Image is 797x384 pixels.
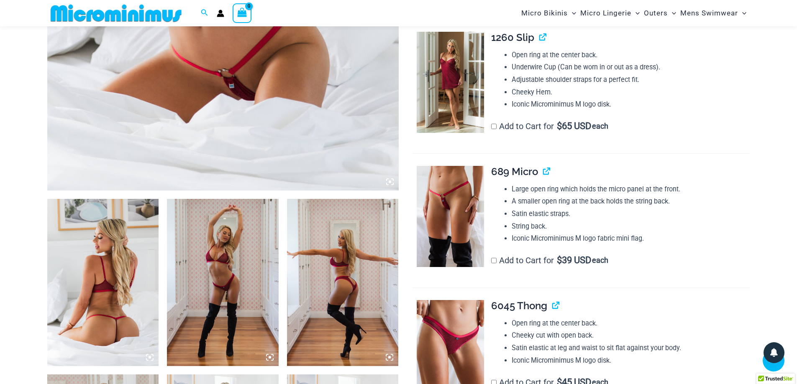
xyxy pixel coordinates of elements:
[47,4,185,23] img: MM SHOP LOGO FLAT
[512,329,750,342] li: Cheeky cut with open back.
[521,3,568,24] span: Micro Bikinis
[512,232,750,245] li: Iconic Microminimus M logo fabric mini flag.
[512,208,750,220] li: Satin elastic straps.
[644,3,668,24] span: Outers
[631,3,640,24] span: Menu Toggle
[680,3,738,24] span: Mens Swimwear
[512,317,750,330] li: Open ring at the center back.
[592,122,608,130] span: each
[512,74,750,86] li: Adjustable shoulder straps for a perfect fit.
[417,166,484,267] img: Guilty Pleasures Red 689 Micro
[491,258,497,263] input: Add to Cart for$39 USD each
[557,122,591,130] span: 65 USD
[217,10,224,17] a: Account icon link
[491,121,608,131] label: Add to Cart for
[491,31,534,43] span: 1260 Slip
[512,354,750,367] li: Iconic Microminimus M logo disk.
[512,342,750,354] li: Satin elastic at leg and waist to sit flat against your body.
[491,300,547,312] span: 6045 Thong
[417,32,484,133] img: Guilty Pleasures Red 1260 Slip
[233,3,252,23] a: View Shopping Cart, empty
[512,195,750,208] li: A smaller open ring at the back holds the string back.
[512,86,750,99] li: Cheeky Hem.
[491,124,497,129] input: Add to Cart for$65 USD each
[518,1,750,25] nav: Site Navigation
[568,3,576,24] span: Menu Toggle
[592,256,608,264] span: each
[201,8,208,18] a: Search icon link
[580,3,631,24] span: Micro Lingerie
[668,3,676,24] span: Menu Toggle
[738,3,746,24] span: Menu Toggle
[557,255,562,265] span: $
[557,121,562,131] span: $
[519,3,578,24] a: Micro BikinisMenu ToggleMenu Toggle
[287,199,399,366] img: Guilty Pleasures Red 1045 Bra 6045 Thong
[491,255,608,265] label: Add to Cart for
[512,183,750,196] li: Large open ring which holds the micro panel at the front.
[512,98,750,111] li: Iconic Microminimus M logo disk.
[642,3,678,24] a: OutersMenu ToggleMenu Toggle
[512,49,750,61] li: Open ring at the center back.
[47,199,159,366] img: Guilty Pleasures Red 1045 Bra 689 Micro
[678,3,748,24] a: Mens SwimwearMenu ToggleMenu Toggle
[512,61,750,74] li: Underwire Cup (Can be worn in or out as a dress).
[512,220,750,233] li: String back.
[578,3,642,24] a: Micro LingerieMenu ToggleMenu Toggle
[491,165,538,178] span: 689 Micro
[557,256,591,264] span: 39 USD
[167,199,279,366] img: Guilty Pleasures Red 1045 Bra 6045 Thong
